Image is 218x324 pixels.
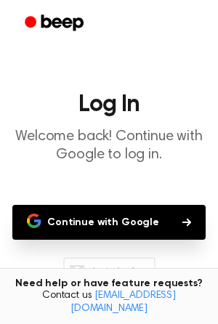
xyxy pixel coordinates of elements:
p: Welcome back! Continue with Google to log in. [12,128,206,164]
a: Beep [15,9,97,38]
a: [EMAIL_ADDRESS][DOMAIN_NAME] [70,291,176,314]
button: Continue with Google [12,205,206,240]
h1: Log In [12,93,206,116]
span: Contact us [9,290,209,315]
